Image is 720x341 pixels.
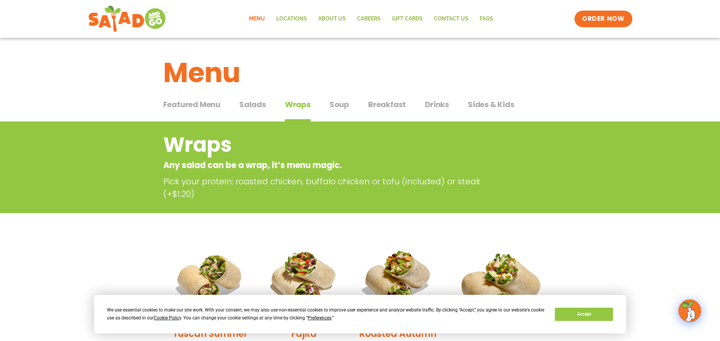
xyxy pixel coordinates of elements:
[468,99,514,110] span: Sides & Kids
[163,129,496,160] h2: Wraps
[474,10,499,28] a: FAQs
[263,239,345,321] img: Product photo for Fajita Wrap
[386,10,428,28] a: GIFT CARDS
[285,99,311,110] span: Wraps
[425,99,449,110] span: Drinks
[356,239,439,321] img: Product photo for Roasted Autumn Wrap
[243,10,499,28] nav: Menu
[679,300,700,321] img: wpChatIcon
[368,99,406,110] span: Breakfast
[271,10,313,28] a: Locations
[359,327,437,340] h2: Roasted Autumn
[239,99,266,110] span: Salads
[351,10,386,28] a: Careers
[154,315,181,321] span: Cookie Policy
[555,308,613,321] button: Accept
[163,175,500,200] p: Pick your protein: roasted chicken, buffalo chicken or tofu (included) or steak (+$1.20)
[169,239,251,321] img: Product photo for Tuscan Summer Wrap
[291,327,317,340] h2: Fajita
[88,4,168,34] img: new-SAG-logo-768×292
[163,159,496,171] p: Any salad can be a wrap, it’s menu magic.
[330,99,349,110] span: Soup
[243,10,271,28] a: Menu
[94,295,626,333] div: Cookie Consent Prompt
[582,14,624,23] span: ORDER NOW
[308,315,331,321] span: Preferences
[107,306,546,322] div: We use essential cookies to make our site work. With your consent, we may also use non-essential ...
[313,10,351,28] a: About Us
[163,96,557,122] div: Tabbed content
[451,239,551,340] img: Product photo for BBQ Ranch Wrap
[428,10,474,28] a: Contact Us
[574,11,632,27] a: ORDER NOW
[163,99,220,110] span: Featured Menu
[163,52,557,93] h1: Menu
